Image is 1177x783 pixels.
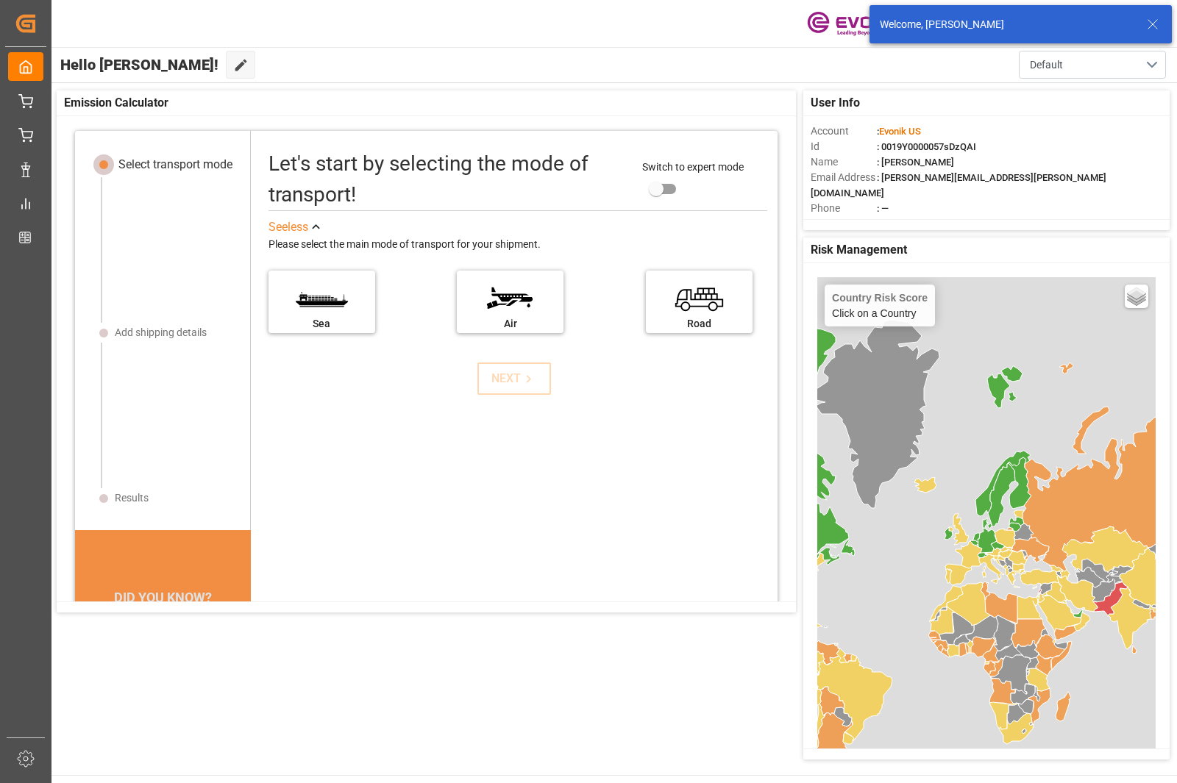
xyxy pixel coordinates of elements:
span: Account Type [811,216,877,232]
span: : Freight Forwarder [877,218,957,229]
span: Default [1030,57,1063,73]
span: Phone [811,201,877,216]
div: Welcome, [PERSON_NAME] [880,17,1133,32]
div: Sea [276,316,368,332]
span: : — [877,203,889,214]
span: Name [811,154,877,170]
div: Click on a Country [832,292,928,319]
img: Evonik-brand-mark-Deep-Purple-RGB.jpeg_1700498283.jpeg [807,11,903,37]
span: Emission Calculator [64,94,168,112]
div: Let's start by selecting the mode of transport! [269,149,627,210]
div: Please select the main mode of transport for your shipment. [269,236,767,254]
span: Hello [PERSON_NAME]! [60,51,218,79]
span: Account [811,124,877,139]
span: User Info [811,94,860,112]
span: : [PERSON_NAME][EMAIL_ADDRESS][PERSON_NAME][DOMAIN_NAME] [811,172,1106,199]
div: Air [464,316,556,332]
span: Email Address [811,170,877,185]
span: Id [811,139,877,154]
div: Results [115,490,149,506]
h4: Country Risk Score [832,292,928,304]
span: : [PERSON_NAME] [877,157,954,168]
button: open menu [1019,51,1166,79]
span: : 0019Y0000057sDzQAI [877,141,976,152]
button: NEXT [477,362,551,395]
div: Road [653,316,745,332]
div: Add shipping details [115,325,207,340]
span: Risk Management [811,241,907,259]
a: Layers [1125,285,1148,308]
div: DID YOU KNOW? [75,582,251,612]
span: Evonik US [879,126,921,137]
div: NEXT [491,370,536,387]
span: Switch to expert mode [642,161,744,173]
div: See less [269,218,308,236]
div: Select transport mode [118,156,232,174]
span: : [877,126,921,137]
